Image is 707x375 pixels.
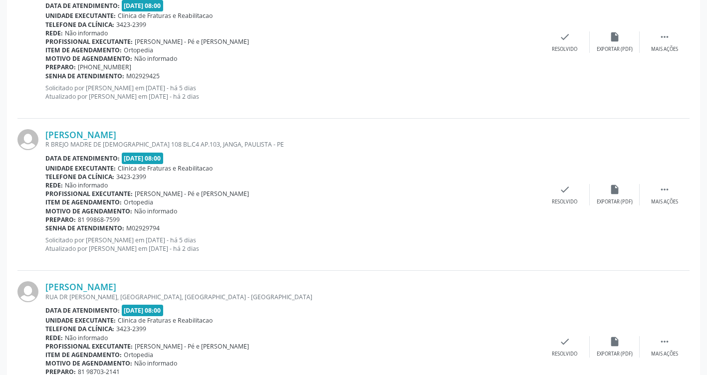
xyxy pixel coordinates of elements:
b: Motivo de agendamento: [45,54,132,63]
div: Resolvido [552,198,577,205]
span: [DATE] 08:00 [122,153,164,164]
i: insert_drive_file [609,31,620,42]
i: insert_drive_file [609,184,620,195]
b: Data de atendimento: [45,1,120,10]
b: Data de atendimento: [45,154,120,163]
div: Exportar (PDF) [597,198,633,205]
span: 3423-2399 [116,20,146,29]
a: [PERSON_NAME] [45,129,116,140]
b: Item de agendamento: [45,198,122,206]
span: Não informado [134,54,177,63]
a: [PERSON_NAME] [45,281,116,292]
span: Clinica de Fraturas e Reabilitacao [118,11,213,20]
div: Mais ações [651,198,678,205]
b: Rede: [45,334,63,342]
span: 3423-2399 [116,173,146,181]
i: check [559,31,570,42]
p: Solicitado por [PERSON_NAME] em [DATE] - há 5 dias Atualizado por [PERSON_NAME] em [DATE] - há 2 ... [45,236,540,253]
span: M02929425 [126,72,160,80]
b: Motivo de agendamento: [45,359,132,368]
span: Não informado [134,207,177,215]
div: R BREJO MADRE DE [DEMOGRAPHIC_DATA] 108 BL.C4 AP.103, JANGA, PAULISTA - PE [45,140,540,149]
b: Motivo de agendamento: [45,207,132,215]
div: Resolvido [552,46,577,53]
b: Item de agendamento: [45,351,122,359]
span: Clinica de Fraturas e Reabilitacao [118,316,213,325]
b: Unidade executante: [45,11,116,20]
span: Não informado [65,334,108,342]
b: Data de atendimento: [45,306,120,315]
b: Profissional executante: [45,37,133,46]
i: check [559,184,570,195]
span: [DATE] 08:00 [122,305,164,316]
img: img [17,129,38,150]
span: 81 99868-7599 [78,215,120,224]
p: Solicitado por [PERSON_NAME] em [DATE] - há 5 dias Atualizado por [PERSON_NAME] em [DATE] - há 2 ... [45,84,540,101]
b: Telefone da clínica: [45,173,114,181]
b: Unidade executante: [45,164,116,173]
div: Resolvido [552,351,577,358]
b: Rede: [45,29,63,37]
b: Senha de atendimento: [45,72,124,80]
span: Ortopedia [124,46,153,54]
div: Mais ações [651,351,678,358]
i:  [659,184,670,195]
img: img [17,281,38,302]
i:  [659,31,670,42]
b: Preparo: [45,215,76,224]
span: M02929794 [126,224,160,232]
b: Profissional executante: [45,189,133,198]
span: Ortopedia [124,198,153,206]
b: Telefone da clínica: [45,325,114,333]
b: Senha de atendimento: [45,224,124,232]
span: Clinica de Fraturas e Reabilitacao [118,164,213,173]
b: Unidade executante: [45,316,116,325]
span: [PERSON_NAME] - Pé e [PERSON_NAME] [135,342,249,351]
b: Item de agendamento: [45,46,122,54]
b: Telefone da clínica: [45,20,114,29]
span: 3423-2399 [116,325,146,333]
b: Profissional executante: [45,342,133,351]
div: RUA DR [PERSON_NAME], [GEOGRAPHIC_DATA], [GEOGRAPHIC_DATA] - [GEOGRAPHIC_DATA] [45,293,540,301]
div: Exportar (PDF) [597,351,633,358]
span: [PERSON_NAME] - Pé e [PERSON_NAME] [135,189,249,198]
i:  [659,336,670,347]
div: Mais ações [651,46,678,53]
span: Ortopedia [124,351,153,359]
span: Não informado [65,181,108,189]
i: check [559,336,570,347]
b: Rede: [45,181,63,189]
span: Não informado [65,29,108,37]
span: [PHONE_NUMBER] [78,63,131,71]
b: Preparo: [45,63,76,71]
span: Não informado [134,359,177,368]
span: [PERSON_NAME] - Pé e [PERSON_NAME] [135,37,249,46]
i: insert_drive_file [609,336,620,347]
div: Exportar (PDF) [597,46,633,53]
